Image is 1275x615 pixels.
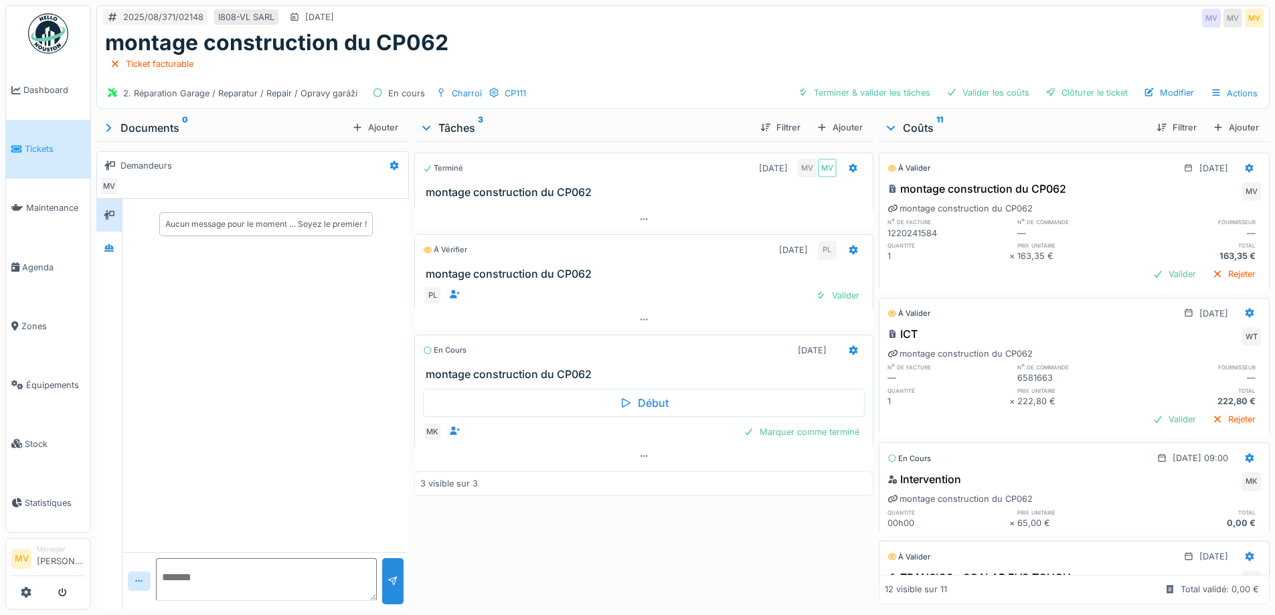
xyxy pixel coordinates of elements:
[755,118,806,137] div: Filtrer
[1199,162,1228,175] div: [DATE]
[423,389,864,417] div: Début
[1199,307,1228,320] div: [DATE]
[1242,472,1261,491] div: MK
[811,118,868,137] div: Ajouter
[26,201,85,214] span: Maintenance
[887,326,918,342] div: ICT
[426,186,867,199] h3: montage construction du CP062
[1199,550,1228,563] div: [DATE]
[100,177,118,195] div: MV
[1205,84,1264,103] div: Actions
[25,497,85,509] span: Statistiques
[887,202,1033,215] div: montage construction du CP062
[887,508,1009,517] h6: quantité
[1147,410,1201,428] div: Valider
[1139,227,1261,240] div: —
[738,423,865,441] div: Marquer comme terminé
[1017,386,1139,395] h6: prix unitaire
[887,308,930,319] div: À valider
[105,30,448,56] h1: montage construction du CP062
[1242,182,1261,201] div: MV
[1147,265,1201,283] div: Valider
[21,320,85,333] span: Zones
[1017,517,1139,529] div: 65,00 €
[1009,250,1018,262] div: ×
[887,227,1009,240] div: 1220241584
[1207,118,1264,137] div: Ajouter
[1017,241,1139,250] h6: prix unitaire
[887,395,1009,408] div: 1
[887,453,931,464] div: En cours
[6,414,90,473] a: Stock
[423,422,442,441] div: MK
[887,471,961,487] div: Intervention
[11,549,31,569] li: MV
[1242,571,1261,590] div: WT
[1151,118,1202,137] div: Filtrer
[887,363,1009,371] h6: n° de facture
[426,368,867,381] h3: montage construction du CP062
[102,120,347,136] div: Documents
[1139,241,1261,250] h6: total
[792,84,936,102] div: Terminer & valider les tâches
[1139,371,1261,384] div: —
[165,218,367,230] div: Aucun message pour le moment … Soyez le premier !
[798,344,827,357] div: [DATE]
[887,347,1033,360] div: montage construction du CP062
[887,371,1009,384] div: —
[759,162,788,175] div: [DATE]
[887,181,1066,197] div: montage construction du CP062
[1017,217,1139,226] h6: n° de commande
[305,11,334,23] div: [DATE]
[1139,363,1261,371] h6: fournisseur
[818,159,837,177] div: MV
[37,544,85,573] li: [PERSON_NAME]
[25,143,85,155] span: Tickets
[887,250,1009,262] div: 1
[28,13,68,54] img: Badge_color-CXgf-gQk.svg
[811,286,865,304] div: Valider
[936,120,943,136] sup: 11
[887,493,1033,505] div: montage construction du CP062
[420,477,478,490] div: 3 visible sur 3
[420,120,749,136] div: Tâches
[818,241,837,260] div: PL
[6,473,90,532] a: Statistiques
[1173,452,1228,464] div: [DATE] 09:00
[423,244,467,256] div: À vérifier
[25,438,85,450] span: Stock
[1139,517,1261,529] div: 0,00 €
[941,84,1035,102] div: Valider les coûts
[779,244,808,256] div: [DATE]
[1017,363,1139,371] h6: n° de commande
[1245,9,1264,27] div: MV
[388,87,425,100] div: En cours
[1223,9,1242,27] div: MV
[120,159,172,172] div: Demandeurs
[884,120,1146,136] div: Coûts
[182,120,188,136] sup: 0
[1017,508,1139,517] h6: prix unitaire
[126,58,193,70] div: Ticket facturable
[1181,584,1259,596] div: Total validé: 0,00 €
[798,159,817,177] div: MV
[887,386,1009,395] h6: quantité
[1139,508,1261,517] h6: total
[26,379,85,391] span: Équipements
[22,261,85,274] span: Agenda
[423,163,463,174] div: Terminé
[11,544,85,576] a: MV Manager[PERSON_NAME]
[6,238,90,296] a: Agenda
[1139,217,1261,226] h6: fournisseur
[887,551,930,563] div: À valider
[6,61,90,120] a: Dashboard
[1009,395,1018,408] div: ×
[887,163,930,174] div: À valider
[1009,517,1018,529] div: ×
[1017,227,1139,240] div: —
[423,345,466,356] div: En cours
[6,296,90,355] a: Zones
[887,241,1009,250] h6: quantité
[1139,395,1261,408] div: 222,80 €
[1207,410,1261,428] div: Rejeter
